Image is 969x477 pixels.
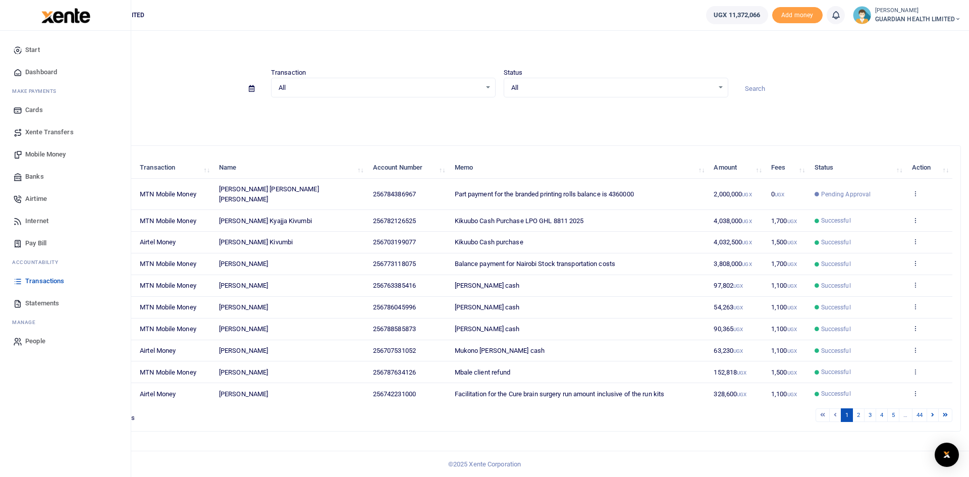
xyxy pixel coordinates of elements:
span: 4,032,500 [714,238,751,246]
a: 2 [852,408,865,422]
span: Kikuubo Cash purchase [455,238,523,246]
small: UGX [775,192,784,197]
span: Successful [821,367,851,377]
th: Memo: activate to sort column ascending [449,157,708,179]
th: Status: activate to sort column ascending [809,157,906,179]
span: 0 [771,190,784,198]
span: Successful [821,238,851,247]
a: Statements [8,292,123,314]
span: MTN Mobile Money [140,190,196,198]
span: 1,100 [771,347,797,354]
small: UGX [787,348,797,354]
a: Airtime [8,188,123,210]
div: Open Intercom Messenger [935,443,959,467]
small: UGX [737,370,746,376]
span: 1,100 [771,390,797,398]
span: 1,500 [771,238,797,246]
span: Mbale client refund [455,368,511,376]
th: Action: activate to sort column ascending [906,157,952,179]
th: Fees: activate to sort column ascending [766,157,809,179]
span: Add money [772,7,823,24]
span: Successful [821,303,851,312]
span: 256784386967 [373,190,416,198]
span: Xente Transfers [25,127,74,137]
li: Ac [8,254,123,270]
small: UGX [787,240,797,245]
span: Banks [25,172,44,182]
span: Cards [25,105,43,115]
small: UGX [787,370,797,376]
span: 54,263 [714,303,743,311]
a: logo-small logo-large logo-large [40,11,90,19]
li: Wallet ballance [702,6,772,24]
span: 152,818 [714,368,746,376]
span: [PERSON_NAME] [219,282,268,289]
span: [PERSON_NAME] [219,390,268,398]
span: 90,365 [714,325,743,333]
span: Balance payment for Nairobi Stock transportation costs [455,260,615,268]
span: People [25,336,45,346]
a: Xente Transfers [8,121,123,143]
th: Account Number: activate to sort column ascending [367,157,449,179]
span: 1,100 [771,325,797,333]
small: UGX [733,327,743,332]
label: Status [504,68,523,78]
small: UGX [733,305,743,310]
li: M [8,314,123,330]
span: 1,500 [771,368,797,376]
span: [PERSON_NAME] Kyajja Kivumbi [219,217,312,225]
img: logo-large [41,8,90,23]
label: Transaction [271,68,306,78]
span: 256787634126 [373,368,416,376]
span: 256788585873 [373,325,416,333]
span: Pending Approval [821,190,871,199]
a: 44 [912,408,927,422]
span: Airtime [25,194,47,204]
span: [PERSON_NAME] cash [455,303,520,311]
span: 256703199077 [373,238,416,246]
p: Download [38,110,961,120]
span: 256773118075 [373,260,416,268]
small: UGX [742,240,751,245]
span: 256742231000 [373,390,416,398]
span: 3,808,000 [714,260,751,268]
span: All [511,83,714,93]
input: select period [38,80,241,97]
small: UGX [787,219,797,224]
small: UGX [742,261,751,267]
th: Transaction: activate to sort column ascending [134,157,213,179]
span: 1,700 [771,217,797,225]
span: MTN Mobile Money [140,260,196,268]
a: Internet [8,210,123,232]
small: UGX [787,327,797,332]
span: Successful [821,259,851,269]
li: Toup your wallet [772,7,823,24]
span: Kikuubo Cash Purchase LPO GHL 8811 2025 [455,217,584,225]
small: UGX [742,219,751,224]
span: ake Payments [17,87,57,95]
span: [PERSON_NAME] [219,347,268,354]
a: Cards [8,99,123,121]
span: All [279,83,481,93]
span: 97,802 [714,282,743,289]
span: MTN Mobile Money [140,325,196,333]
span: 63,230 [714,347,743,354]
span: [PERSON_NAME] [PERSON_NAME] [PERSON_NAME] [219,185,319,203]
a: profile-user [PERSON_NAME] GUARDIAN HEALTH LIMITED [853,6,961,24]
a: Transactions [8,270,123,292]
span: Statements [25,298,59,308]
span: Successful [821,325,851,334]
a: 5 [887,408,899,422]
span: [PERSON_NAME] [219,260,268,268]
span: Mobile Money [25,149,66,160]
small: [PERSON_NAME] [875,7,961,15]
span: Transactions [25,276,64,286]
span: GUARDIAN HEALTH LIMITED [875,15,961,24]
span: Internet [25,216,48,226]
span: [PERSON_NAME] cash [455,325,520,333]
a: 1 [841,408,853,422]
span: Part payment for the branded printing rolls balance is 4360000 [455,190,634,198]
span: Mukono [PERSON_NAME] cash [455,347,545,354]
th: Name: activate to sort column ascending [213,157,367,179]
a: Banks [8,166,123,188]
